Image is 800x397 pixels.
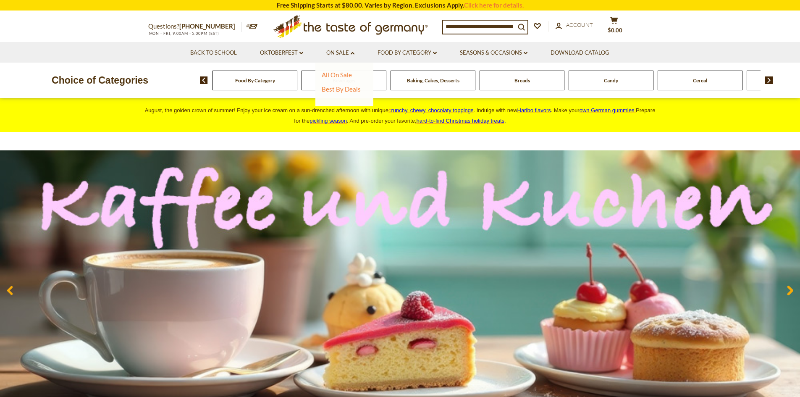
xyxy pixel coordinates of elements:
[460,48,527,58] a: Seasons & Occasions
[235,77,275,84] a: Food By Category
[608,27,622,34] span: $0.00
[602,16,627,37] button: $0.00
[417,118,505,124] a: hard-to-find Christmas holiday treats
[464,1,524,9] a: Click here for details.
[260,48,303,58] a: Oktoberfest
[310,118,347,124] a: pickling season
[190,48,237,58] a: Back to School
[148,31,220,36] span: MON - FRI, 9:00AM - 5:00PM (EST)
[179,22,235,30] a: [PHONE_NUMBER]
[417,118,506,124] span: .
[566,21,593,28] span: Account
[388,107,474,113] a: crunchy, chewy, chocolaty toppings
[556,21,593,30] a: Account
[580,107,636,113] a: own German gummies.
[378,48,437,58] a: Food By Category
[145,107,656,124] span: August, the golden crown of summer! Enjoy your ice cream on a sun-drenched afternoon with unique ...
[407,77,459,84] a: Baking, Cakes, Desserts
[604,77,618,84] a: Candy
[391,107,473,113] span: runchy, chewy, chocolaty toppings
[580,107,635,113] span: own German gummies
[322,85,361,93] a: Best By Deals
[514,77,530,84] a: Breads
[551,48,609,58] a: Download Catalog
[765,76,773,84] img: next arrow
[322,71,352,79] a: All On Sale
[200,76,208,84] img: previous arrow
[148,21,241,32] p: Questions?
[326,48,354,58] a: On Sale
[693,77,707,84] a: Cereal
[517,107,551,113] a: Haribo flavors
